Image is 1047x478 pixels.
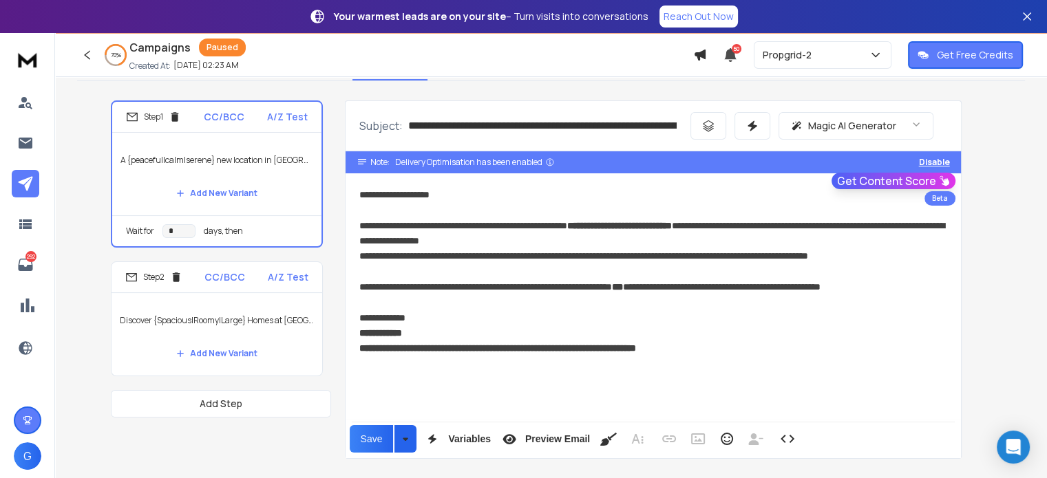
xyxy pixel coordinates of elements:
p: Subject: [359,118,403,134]
button: Insert Link (Ctrl+K) [656,425,682,453]
button: Magic AI Generator [779,112,933,140]
p: Created At: [129,61,171,72]
img: logo [14,47,41,72]
button: G [14,442,41,470]
button: Get Content Score [832,173,955,189]
button: Add New Variant [165,180,268,207]
div: Delivery Optimisation has been enabled [395,157,555,168]
button: Save [350,425,394,453]
p: Propgrid-2 [763,48,817,62]
button: Disable [919,157,950,168]
button: Clean HTML [595,425,622,453]
button: Emoticons [714,425,740,453]
p: [DATE] 02:23 AM [173,60,239,71]
p: days, then [204,226,243,237]
p: Magic AI Generator [808,119,896,133]
button: Insert Unsubscribe Link [743,425,769,453]
button: Add New Variant [165,340,268,367]
div: Step 2 [125,271,182,283]
p: CC/BCC [204,110,244,124]
strong: Your warmest leads are on your site [334,10,506,23]
button: Add Step [111,390,331,417]
li: Step1CC/BCCA/Z TestA {peaceful|calm|serene} new location in [GEOGRAPHIC_DATA], {{firstName}} jiAd... [111,100,323,248]
p: A/Z Test [267,110,308,124]
div: Open Intercom Messenger [997,431,1030,464]
div: Beta [924,191,955,206]
h1: Campaigns [129,39,191,56]
a: 292 [12,251,39,279]
p: Reach Out Now [664,10,734,23]
span: Note: [370,157,390,168]
li: Step2CC/BCCA/Z TestDiscover {Spacious|Roomy|Large} Homes at [GEOGRAPHIC_DATA], Hinjewadi {{firstN... [111,261,323,376]
button: Preview Email [496,425,593,453]
p: Discover {Spacious|Roomy|Large} Homes at [GEOGRAPHIC_DATA], Hinjewadi {{firstName}} Ji [120,301,314,340]
p: 70 % [111,51,121,59]
p: A {peaceful|calm|serene} new location in [GEOGRAPHIC_DATA], {{firstName}} ji [120,141,313,180]
a: Reach Out Now [659,6,738,28]
button: More Text [624,425,651,453]
p: A/Z Test [268,270,308,284]
button: Variables [419,425,494,453]
span: Variables [445,433,494,445]
button: Get Free Credits [908,41,1023,69]
p: 292 [25,251,36,262]
span: 50 [732,44,741,54]
button: Code View [774,425,801,453]
p: – Turn visits into conversations [334,10,648,23]
p: CC/BCC [204,270,245,284]
div: Step 1 [126,111,181,123]
button: Insert Image (Ctrl+P) [685,425,711,453]
span: Preview Email [522,433,593,445]
p: Get Free Credits [937,48,1013,62]
p: Wait for [126,226,154,237]
div: Paused [199,39,246,56]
